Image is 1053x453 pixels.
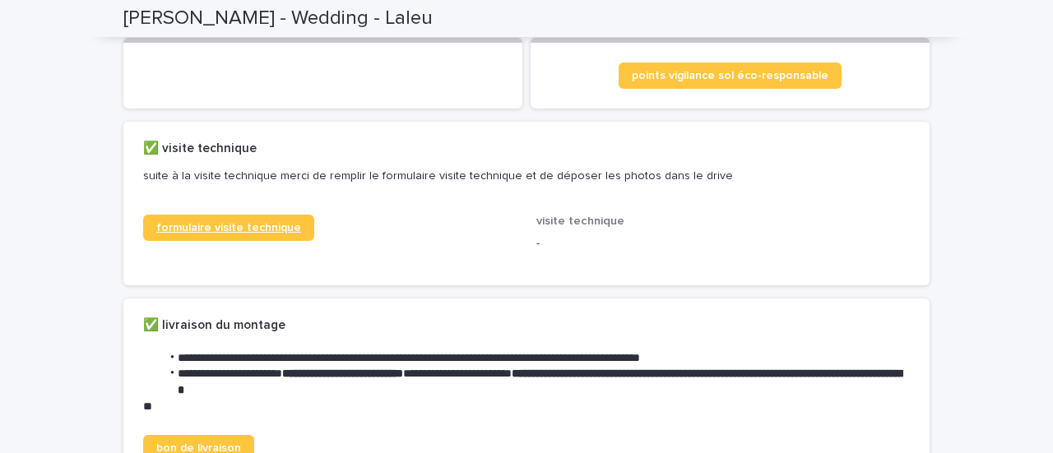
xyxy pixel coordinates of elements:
a: points vigilance sol éco-responsable [619,62,842,89]
span: points vigilance sol éco-responsable [632,70,828,81]
p: - [536,235,910,252]
h2: ✅ visite technique [143,141,257,156]
p: suite à la visite technique merci de remplir le formulaire visite technique et de déposer les pho... [143,169,903,183]
span: visite technique [536,215,624,227]
h2: [PERSON_NAME] - Wedding - Laleu [123,7,433,30]
a: formulaire visite technique [143,215,314,241]
h2: ✅ livraison du montage [143,318,285,333]
span: formulaire visite technique [156,222,301,233]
